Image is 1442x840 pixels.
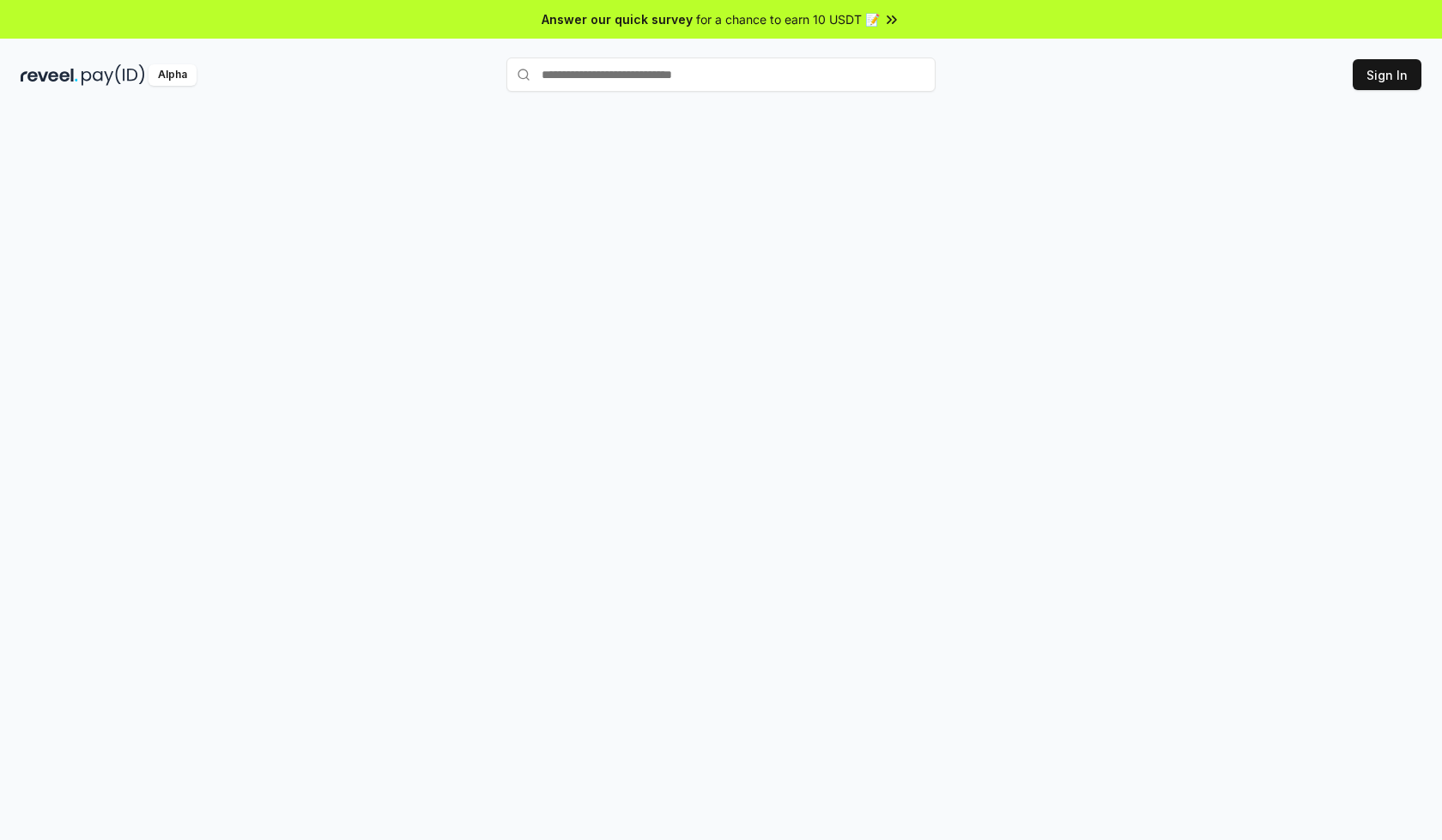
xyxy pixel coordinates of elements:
[82,64,145,86] img: pay_id
[21,64,78,86] img: reveel_dark
[542,10,693,28] span: Answer our quick survey
[1353,59,1421,90] button: Sign In
[148,64,197,86] div: Alpha
[696,10,880,28] span: for a chance to earn 10 USDT 📝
